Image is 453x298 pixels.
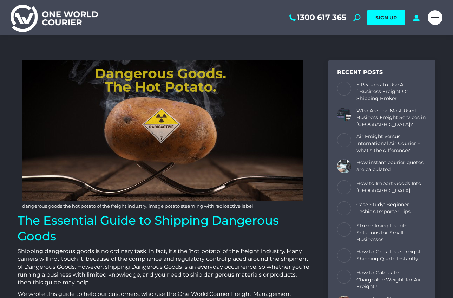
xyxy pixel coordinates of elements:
p: Shipping dangerous goods is no ordinary task, in fact, it’s the ‘hot potato’ of the freight indus... [18,247,311,287]
a: How to Import Goods Into [GEOGRAPHIC_DATA] [356,180,427,194]
a: How to Calculate Chargeable Weight for Air Freight? [356,270,427,290]
a: Post image [337,248,351,263]
a: How instant courier quotes are calculated [356,159,427,173]
h1: The Essential Guide to Shipping Dangerous Goods [18,213,311,244]
a: Post image [337,159,351,173]
a: Post image [337,180,351,194]
div: Recent Posts [337,69,427,76]
a: Post image [337,82,351,96]
a: Post image [337,201,351,215]
a: Streamlining Freight Solutions for Small Businesses [356,222,427,243]
a: Mobile menu icon [428,10,442,25]
a: 1300 617 365 [288,13,346,22]
a: Air Freight versus International Air Courier – what’s the difference? [356,133,427,154]
a: Post image [337,222,351,237]
a: Case Study: Beginner Fashion Importer Tips [356,201,427,215]
img: One World Courier [11,4,98,32]
span: SIGN UP [375,14,397,21]
p: dangerous goods the hot potato of the freight industry. image potato steaming with radioactive label [22,203,307,209]
a: Who Are The Most Used Business Freight Services in [GEOGRAPHIC_DATA]? [356,107,427,128]
a: Post image [337,270,351,284]
img: dangerous goods the hot potato of the freight industry. image potato steaming with radioactive label [22,60,303,201]
a: SIGN UP [367,10,405,25]
a: 5 Reasons To Use A `Business Freight Or Shipping Broker [356,82,427,102]
a: Post image [337,107,351,121]
a: Post image [337,133,351,147]
a: How to Get a Free Freight Shipping Quote Instantly! [356,248,427,262]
